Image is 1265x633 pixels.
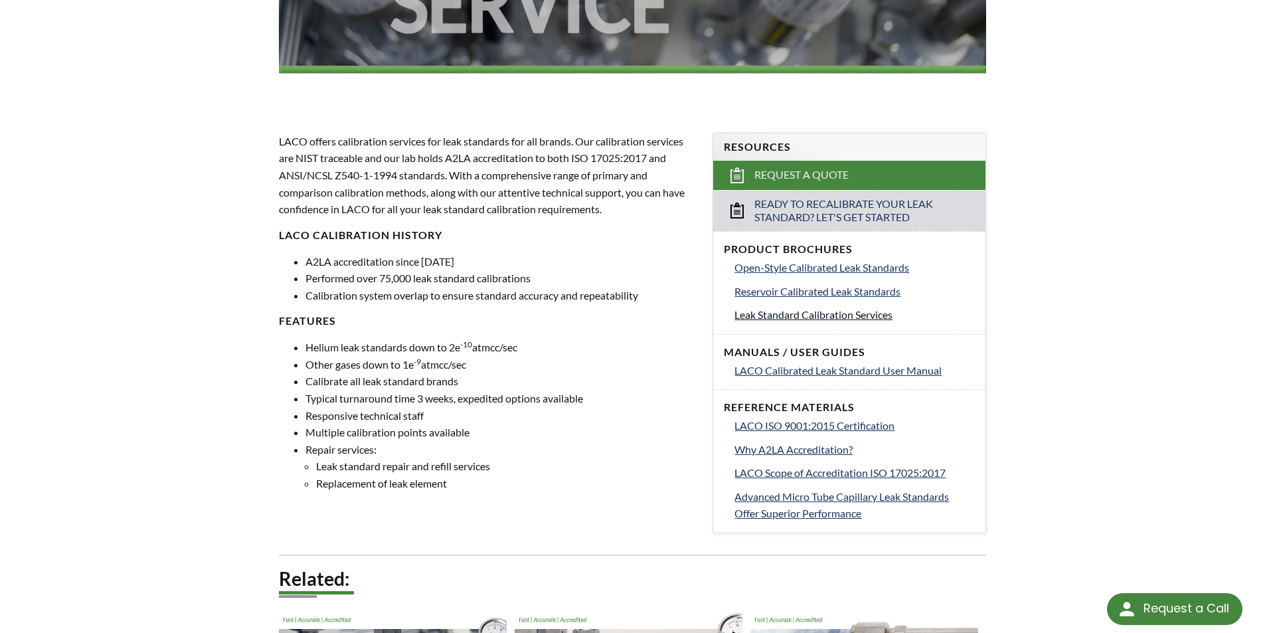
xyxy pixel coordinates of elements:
a: LACO Scope of Accreditation ISO 17025:2017 [734,464,975,482]
h4: FEATURES [279,314,697,328]
li: Typical turnaround time 3 weeks, expedited options available [305,390,697,407]
span: LACO Scope of Accreditation ISO 17025:2017 [734,466,946,479]
li: Replacement of leak element [316,475,697,492]
a: Why A2LA Accreditation? [734,441,975,458]
li: Calibration system overlap to ensure standard accuracy and repeatability [305,287,697,304]
img: round button [1116,598,1138,620]
span: Reservoir Calibrated Leak Standards [734,285,900,298]
h2: Related: [279,567,987,591]
strong: LACO Calibration History [279,228,442,241]
div: Request a Call [1143,593,1229,624]
span: LACO Calibrated Leak Standard User Manual [734,364,942,377]
span: Leak Standard Calibration Services [734,308,892,321]
a: LACO ISO 9001:2015 Certification [734,417,975,434]
h4: Reference Materials [724,401,975,414]
div: Request a Call [1107,593,1242,625]
a: Ready to Recalibrate Your Leak Standard? Let's Get Started [713,190,985,232]
li: Other gases down to 1e atmcc/sec [305,356,697,373]
p: LACO offers calibration services for leak standards for all brands. Our calibration services are ... [279,133,697,218]
li: Performed over 75,000 leak standard calibrations [305,270,697,287]
sup: -9 [414,357,421,367]
span: Request a Quote [754,168,849,182]
span: Why A2LA Accreditation? [734,443,853,456]
h4: Resources [724,140,975,154]
span: Open-Style Calibrated Leak Standards [734,261,909,274]
span: Ready to Recalibrate Your Leak Standard? Let's Get Started [754,197,946,225]
li: Responsive technical staff [305,407,697,424]
h4: Manuals / User Guides [724,345,975,359]
h4: Product Brochures [724,242,975,256]
a: Request a Quote [713,161,985,190]
span: Advanced Micro Tube Capillary Leak Standards Offer Superior Performance [734,490,949,520]
li: Calibrate all leak standard brands [305,373,697,390]
li: Multiple calibration points available [305,424,697,441]
a: Reservoir Calibrated Leak Standards [734,283,975,300]
li: Repair services: [305,441,697,492]
a: Advanced Micro Tube Capillary Leak Standards Offer Superior Performance [734,488,975,522]
li: A2LA accreditation since [DATE] [305,253,697,270]
sup: -10 [460,339,472,349]
a: Open-Style Calibrated Leak Standards [734,259,975,276]
a: Leak Standard Calibration Services [734,306,975,323]
a: LACO Calibrated Leak Standard User Manual [734,362,975,379]
li: Helium leak standards down to 2e atmcc/sec [305,339,697,356]
li: Leak standard repair and refill services [316,458,697,475]
span: LACO ISO 9001:2015 Certification [734,419,894,432]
